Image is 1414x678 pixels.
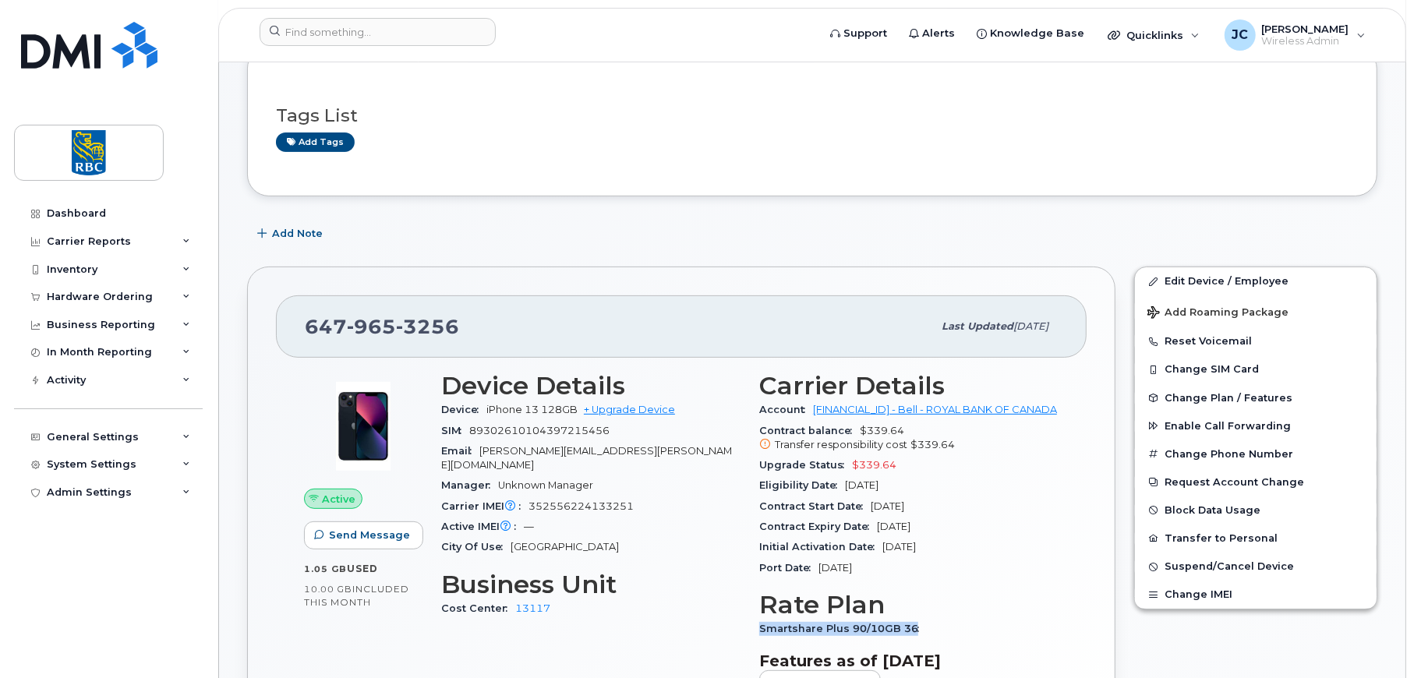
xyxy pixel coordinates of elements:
[396,315,459,338] span: 3256
[276,132,355,152] a: Add tags
[1135,524,1377,553] button: Transfer to Personal
[1135,327,1377,355] button: Reset Voicemail
[1262,23,1349,35] span: [PERSON_NAME]
[1135,553,1377,581] button: Suspend/Cancel Device
[759,372,1059,400] h3: Carrier Details
[1165,561,1294,573] span: Suspend/Cancel Device
[775,439,907,450] span: Transfer responsibility cost
[1232,26,1248,44] span: JC
[1135,496,1377,524] button: Block Data Usage
[759,652,1059,670] h3: Features as of [DATE]
[1135,384,1377,412] button: Change Plan / Features
[759,425,1059,453] span: $339.64
[584,404,675,415] a: + Upgrade Device
[898,18,966,49] a: Alerts
[441,521,524,532] span: Active IMEI
[990,26,1084,41] span: Knowledge Base
[1262,35,1349,48] span: Wireless Admin
[845,479,878,491] span: [DATE]
[1135,468,1377,496] button: Request Account Change
[441,602,515,614] span: Cost Center
[877,521,910,532] span: [DATE]
[813,404,1057,415] a: [FINANCIAL_ID] - Bell - ROYAL BANK OF CANADA
[759,591,1059,619] h3: Rate Plan
[1165,392,1292,404] span: Change Plan / Features
[882,541,916,553] span: [DATE]
[469,425,610,436] span: 89302610104397215456
[260,18,496,46] input: Find something...
[511,541,619,553] span: [GEOGRAPHIC_DATA]
[304,521,423,549] button: Send Message
[1135,267,1377,295] a: Edit Device / Employee
[852,459,896,471] span: $339.64
[843,26,887,41] span: Support
[486,404,578,415] span: iPhone 13 128GB
[1135,295,1377,327] button: Add Roaming Package
[305,315,459,338] span: 647
[1135,412,1377,440] button: Enable Call Forwarding
[276,106,1349,125] h3: Tags List
[304,583,409,609] span: included this month
[910,439,955,450] span: $339.64
[441,479,498,491] span: Manager
[942,320,1013,332] span: Last updated
[759,521,877,532] span: Contract Expiry Date
[441,541,511,553] span: City Of Use
[759,479,845,491] span: Eligibility Date
[1147,306,1289,321] span: Add Roaming Package
[441,425,469,436] span: SIM
[247,220,336,248] button: Add Note
[1126,29,1183,41] span: Quicklinks
[524,521,534,532] span: —
[759,541,882,553] span: Initial Activation Date
[498,479,593,491] span: Unknown Manager
[441,404,486,415] span: Device
[1135,355,1377,383] button: Change SIM Card
[441,570,741,599] h3: Business Unit
[441,500,528,512] span: Carrier IMEI
[316,380,410,473] img: image20231002-3703462-1ig824h.jpeg
[819,18,898,49] a: Support
[759,404,813,415] span: Account
[441,372,741,400] h3: Device Details
[441,445,732,471] span: [PERSON_NAME][EMAIL_ADDRESS][PERSON_NAME][DOMAIN_NAME]
[1135,440,1377,468] button: Change Phone Number
[1097,19,1211,51] div: Quicklinks
[1214,19,1377,51] div: Jenn Carlson
[871,500,904,512] span: [DATE]
[304,584,352,595] span: 10.00 GB
[528,500,634,512] span: 352556224133251
[329,528,410,542] span: Send Message
[441,445,479,457] span: Email
[759,500,871,512] span: Contract Start Date
[1135,581,1377,609] button: Change IMEI
[272,226,323,241] span: Add Note
[322,492,355,507] span: Active
[759,562,818,574] span: Port Date
[1165,420,1291,432] span: Enable Call Forwarding
[759,425,860,436] span: Contract balance
[759,459,852,471] span: Upgrade Status
[1013,320,1048,332] span: [DATE]
[347,315,396,338] span: 965
[922,26,955,41] span: Alerts
[304,563,347,574] span: 1.05 GB
[818,562,852,574] span: [DATE]
[347,563,378,574] span: used
[966,18,1095,49] a: Knowledge Base
[759,623,927,634] span: Smartshare Plus 90/10GB 36
[515,602,550,614] a: 13117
